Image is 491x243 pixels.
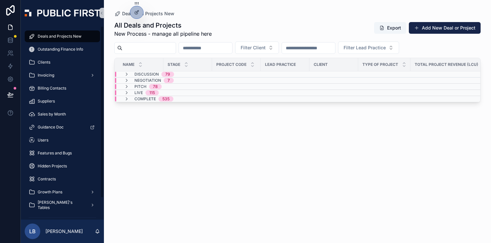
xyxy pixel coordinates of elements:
a: Deals and Projects New [114,10,174,17]
span: Complete [134,96,156,102]
div: scrollable content [21,26,104,220]
span: New Process - manage all pipeline here [114,30,212,38]
span: Stage [168,62,180,67]
p: [PERSON_NAME] [45,228,83,235]
span: Negotiation [134,78,161,83]
span: Discussion [134,72,159,77]
span: Hidden Projects [38,164,67,169]
a: Billing Contacts [25,82,100,94]
span: Lead Practice [265,62,296,67]
a: Hidden Projects [25,160,100,172]
span: Sales by Month [38,112,66,117]
a: Features and Bugs [25,147,100,159]
div: 535 [162,96,170,102]
span: Contracts [38,176,56,182]
span: Guidance Doc [38,125,64,130]
a: [PERSON_NAME]'s Tables [25,199,100,211]
span: Features and Bugs [38,151,72,156]
a: Outstanding Finance Info [25,43,100,55]
span: Suppliers [38,99,55,104]
a: Sales by Month [25,108,100,120]
span: Deals and Projects New [122,10,174,17]
button: Select Button [235,42,279,54]
a: Invoicing [25,69,100,81]
span: Type of Project [362,62,398,67]
a: Guidance Doc [25,121,100,133]
button: Add New Deal or Project [409,22,481,34]
span: Pitch [134,84,146,89]
span: [PERSON_NAME]'s Tables [38,200,85,210]
span: Growth Plans [38,189,62,195]
span: Project Code [216,62,246,67]
span: Total Project Revenue (LCU) [415,62,478,67]
span: Users [38,138,48,143]
a: Clients [25,56,100,68]
span: Outstanding Finance Info [38,47,83,52]
div: 78 [153,84,158,89]
div: 7 [168,78,170,83]
h1: All Deals and Projects [114,21,212,30]
a: Users [25,134,100,146]
span: LB [29,227,36,235]
span: Clients [38,60,50,65]
img: App logo [25,9,100,17]
span: Client [314,62,328,67]
a: Suppliers [25,95,100,107]
span: Live [134,90,143,95]
span: Invoicing [38,73,54,78]
span: Name [123,62,134,67]
span: Filter Lead Practice [344,44,386,51]
div: 115 [149,90,155,95]
button: Export [374,22,406,34]
div: 79 [165,72,170,77]
a: Deals and Projects New [25,30,100,42]
button: Select Button [338,42,399,54]
span: Deals and Projects New [38,34,82,39]
a: Growth Plans [25,186,100,198]
a: Contracts [25,173,100,185]
span: Filter Client [241,44,266,51]
span: Billing Contacts [38,86,66,91]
